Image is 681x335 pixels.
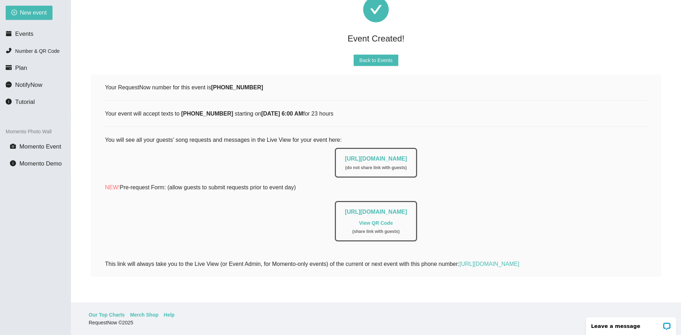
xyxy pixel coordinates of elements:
a: View QR Code [359,220,393,226]
span: info-circle [6,99,12,105]
span: Plan [15,65,27,71]
span: calendar [6,30,12,37]
span: Your RequestNow number for this event is [105,84,263,90]
span: Back to Events [359,56,392,64]
span: NotifyNow [15,82,42,88]
span: Tutorial [15,99,35,105]
a: Help [164,311,175,319]
span: NEW! [105,184,120,190]
span: Events [15,30,33,37]
div: You will see all your guests' song requests and messages in the Live View for your event here: [105,135,647,250]
div: This link will always take you to the Live View (or Event Admin, for Momento-only events) of the ... [105,259,647,268]
a: [URL][DOMAIN_NAME] [345,156,407,162]
span: Number & QR Code [15,48,60,54]
a: Our Top Charts [89,311,125,319]
div: Event Created! [91,31,661,46]
span: Momento Event [20,143,61,150]
button: Back to Events [354,55,398,66]
span: plus-circle [11,10,17,16]
span: camera [10,143,16,149]
span: New event [20,8,47,17]
b: [DATE] 6:00 AM [261,111,303,117]
div: ( do not share link with guests ) [345,164,407,171]
div: ( share link with guests ) [345,228,407,235]
span: message [6,82,12,88]
p: Pre-request Form: (allow guests to submit requests prior to event day) [105,183,647,192]
b: [PHONE_NUMBER] [181,111,233,117]
span: info-circle [10,160,16,166]
span: phone [6,48,12,54]
a: [URL][DOMAIN_NAME] [459,261,519,267]
a: Merch Shop [130,311,159,319]
b: [PHONE_NUMBER] [211,84,263,90]
a: [URL][DOMAIN_NAME] [345,209,407,215]
span: Momento Demo [20,160,62,167]
span: credit-card [6,65,12,71]
iframe: LiveChat chat widget [581,313,681,335]
div: Your event will accept texts to starting on for 23 hours [105,109,647,118]
button: plus-circleNew event [6,6,52,20]
div: RequestNow © 2025 [89,319,661,326]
